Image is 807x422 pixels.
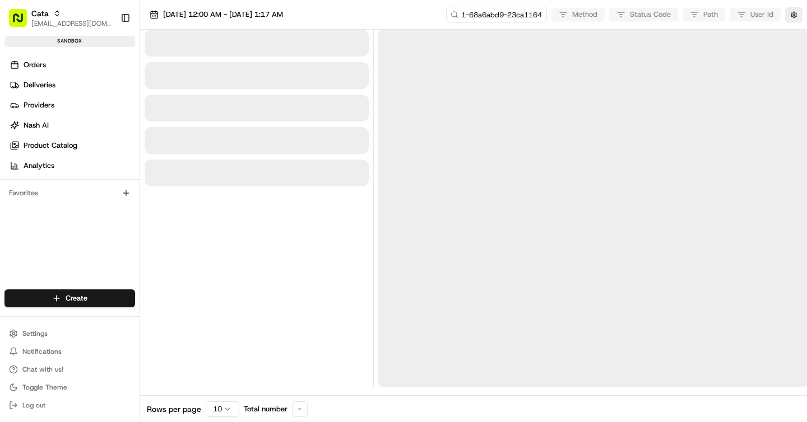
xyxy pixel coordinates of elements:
span: [DATE] 12:00 AM - [DATE] 1:17 AM [163,10,283,20]
a: Analytics [4,157,140,175]
button: Toggle Theme [4,379,135,395]
a: Product Catalog [4,137,140,154]
button: Chat with us! [4,362,135,377]
a: Orders [4,56,140,74]
span: Rows per page [147,404,201,415]
button: Create [4,289,135,307]
span: Deliveries [24,80,55,90]
button: [EMAIL_ADDRESS][DOMAIN_NAME] [31,19,112,28]
div: - [292,401,308,417]
div: Favorites [4,184,135,202]
span: Total number [244,404,287,414]
span: Product Catalog [24,140,77,151]
span: Providers [24,100,54,110]
span: Notifications [22,347,62,356]
a: Nash AI [4,116,140,134]
span: Settings [22,329,48,338]
span: Orders [24,60,46,70]
a: Deliveries [4,76,140,94]
span: Log out [22,401,45,410]
span: Create [66,293,87,303]
span: Nash AI [24,120,49,130]
span: Chat with us! [22,365,63,374]
input: Type to search [446,7,547,22]
button: Notifications [4,344,135,359]
button: Cata[EMAIL_ADDRESS][DOMAIN_NAME] [4,4,116,31]
button: [DATE] 12:00 AM - [DATE] 1:17 AM [145,7,288,22]
div: sandbox [4,36,135,47]
span: Analytics [24,161,54,171]
a: Providers [4,96,140,114]
span: Toggle Theme [22,383,67,392]
button: Settings [4,326,135,341]
button: Log out [4,397,135,413]
button: Cata [31,8,49,19]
